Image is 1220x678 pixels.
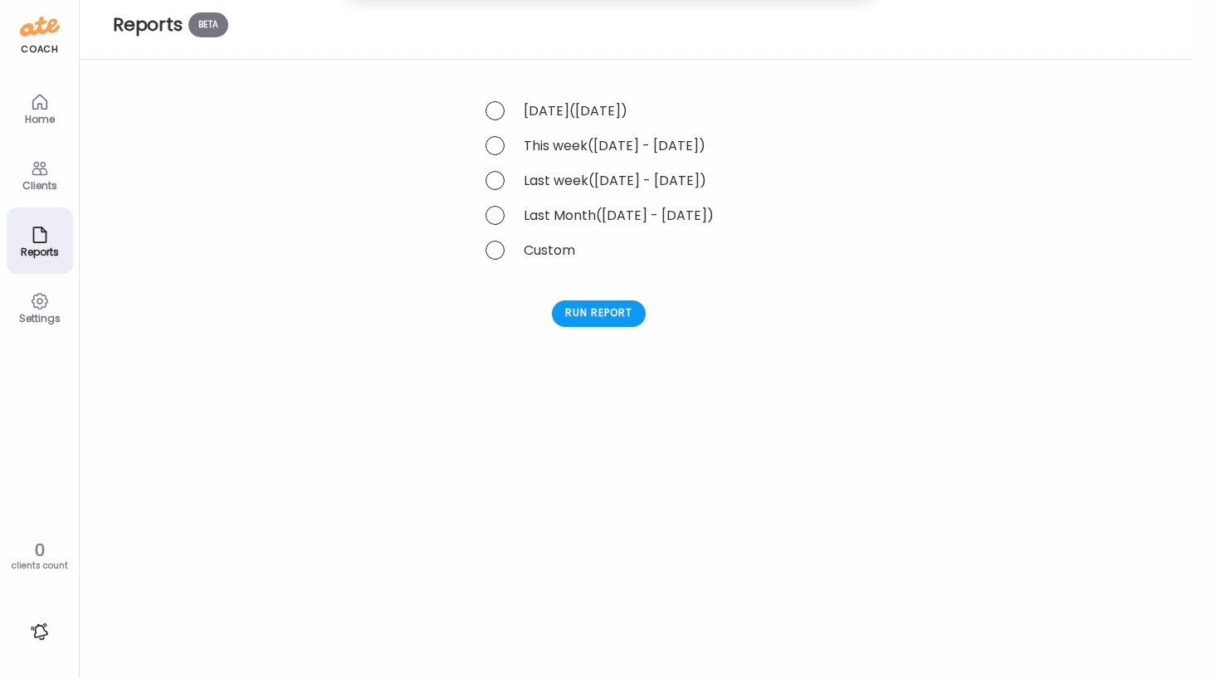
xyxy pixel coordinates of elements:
[588,171,706,190] span: ([DATE] - [DATE])
[113,12,1160,37] h2: Reports
[6,540,73,560] div: 0
[484,169,714,191] div: Last week
[484,134,714,156] div: This week
[10,180,70,191] div: Clients
[484,204,714,226] div: Last Month
[10,114,70,124] div: Home
[588,136,705,155] span: ([DATE] - [DATE])
[10,246,70,257] div: Reports
[596,206,714,225] span: ([DATE] - [DATE])
[20,13,60,40] img: ate
[569,101,627,120] span: ([DATE])
[484,100,714,121] div: [DATE]
[21,42,58,56] div: coach
[484,239,714,261] div: Custom
[10,313,70,324] div: Settings
[552,300,646,327] div: Run report
[6,560,73,572] div: clients count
